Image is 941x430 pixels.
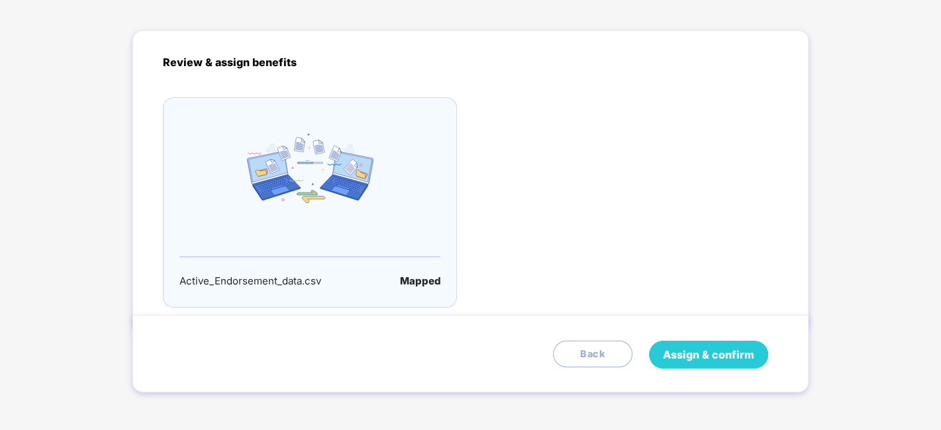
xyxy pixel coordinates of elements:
[399,273,440,289] div: Mapped
[247,134,373,203] img: email_icon
[163,54,778,71] p: Review & assign benefits
[649,341,768,368] button: Assign & confirm
[179,273,321,289] div: Active_Endorsement_data.csv
[580,347,605,362] span: Back
[553,341,632,367] button: Back
[663,347,754,363] span: Assign & confirm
